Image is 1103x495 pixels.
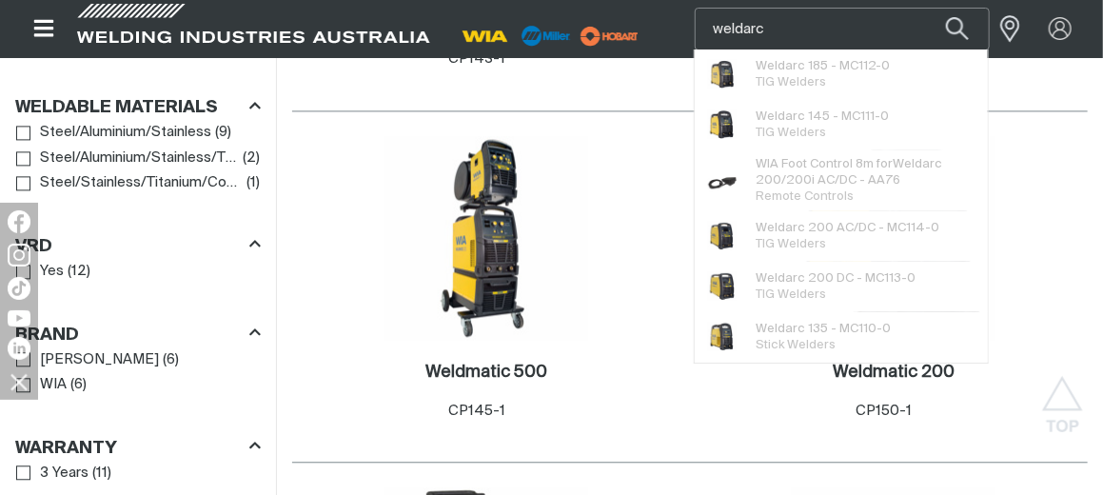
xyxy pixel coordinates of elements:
[833,364,955,381] h2: Weldmatic 200
[15,321,261,346] div: Brand
[16,259,260,285] ul: VRD
[243,148,260,169] span: ( 2 )
[40,122,211,144] span: Steel/Aluminium/Stainless
[40,374,67,396] span: WIA
[8,244,30,267] img: Instagram
[246,172,260,194] span: ( 1 )
[756,339,836,351] span: Stick Welders
[1041,376,1084,419] button: Scroll to top
[893,158,935,170] span: Weldar
[8,210,30,233] img: Facebook
[15,434,261,460] div: Warranty
[40,172,243,194] span: Steel/Stainless/Titanium/Copper
[15,438,117,460] h3: Warranty
[40,463,89,485] span: 3 Years
[756,127,826,139] span: TIG Welders
[16,259,64,285] a: Yes
[16,120,211,146] a: Steel/Aluminium/Stainless
[756,156,974,188] span: WIA Foot Control 8m for c 200/200i AC/DC - AA76
[756,109,889,125] span: c 145 - MC111-0
[857,404,913,418] span: CP150-1
[695,49,988,363] ul: Suggestions
[8,277,30,300] img: TikTok
[70,374,87,396] span: ( 6 )
[16,146,238,171] a: Steel/Aluminium/Stainless/Titanium/Copper
[3,366,35,398] img: hide socials
[163,349,179,371] span: ( 6 )
[756,58,890,74] span: c 185 - MC112-0
[16,120,260,196] ul: Weldable Materials
[8,310,30,327] img: YouTube
[68,261,90,283] span: ( 12 )
[16,461,89,486] a: 3 Years
[92,463,111,485] span: ( 11 )
[215,122,231,144] span: ( 9 )
[425,362,547,384] a: Weldmatic 500
[756,76,826,89] span: TIG Welders
[833,362,955,384] a: Weldmatic 200
[16,372,67,398] a: WIA
[756,321,891,337] span: c 135 - MC110-0
[15,232,261,258] div: VRD
[696,9,989,49] input: Product name or item number...
[448,51,505,66] span: CP143-1
[16,347,260,398] ul: Brand
[575,29,644,43] a: miller
[756,60,798,72] span: Weldar
[384,136,588,340] img: Weldmatic 500
[40,349,159,371] span: [PERSON_NAME]
[448,404,505,418] span: CP145-1
[16,170,242,196] a: Steel/Stainless/Titanium/Copper
[756,222,798,234] span: Weldar
[16,347,159,373] a: [PERSON_NAME]
[15,325,79,346] h3: Brand
[15,94,261,120] div: Weldable Materials
[575,22,644,50] img: miller
[756,270,916,287] span: c 200 DC - MC113-0
[756,323,798,335] span: Weldar
[40,261,64,283] span: Yes
[8,337,30,360] img: LinkedIn
[756,220,939,236] span: c 200 AC/DC - MC114-0
[756,110,798,123] span: Weldar
[425,364,547,381] h2: Weldmatic 500
[756,288,826,301] span: TIG Welders
[16,461,260,486] ul: Warranty
[756,238,826,250] span: TIG Welders
[925,8,990,50] button: Search products
[40,148,239,169] span: Steel/Aluminium/Stainless/Titanium/Copper
[15,97,218,119] h3: Weldable Materials
[756,272,798,285] span: Weldar
[756,190,854,203] span: Remote Controls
